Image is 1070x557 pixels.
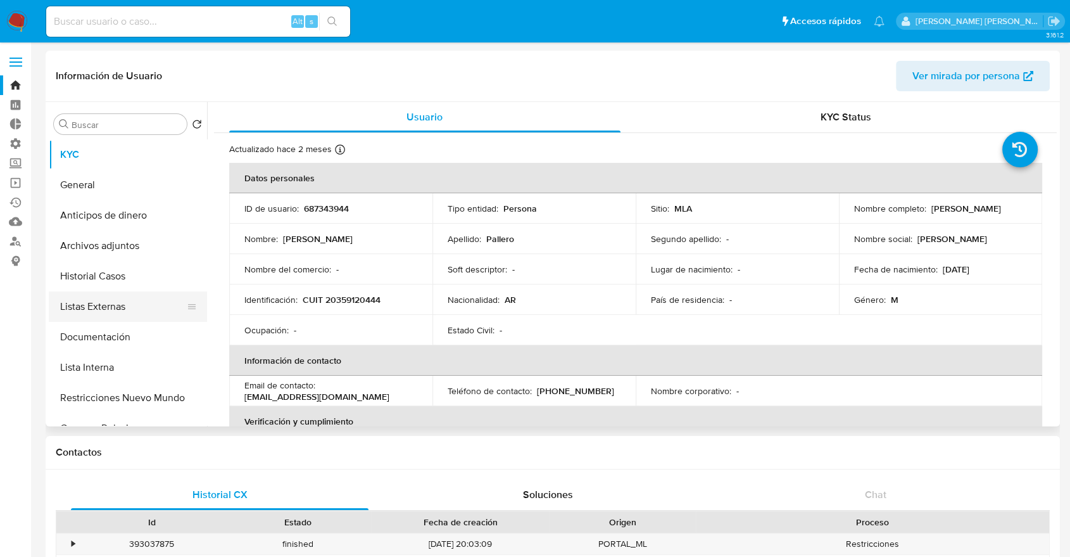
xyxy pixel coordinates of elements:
p: Nombre completo : [854,203,926,214]
button: Restricciones Nuevo Mundo [49,383,207,413]
h1: Información de Usuario [56,70,162,82]
div: Proceso [705,516,1040,528]
p: - [500,324,502,336]
span: Chat [865,487,886,502]
p: 687343944 [304,203,349,214]
p: Sitio : [651,203,669,214]
button: Volver al orden por defecto [192,119,202,133]
p: Soft descriptor : [448,264,507,275]
div: [DATE] 20:03:09 [371,534,550,554]
p: Nombre : [244,233,278,245]
div: Fecha de creación [380,516,541,528]
p: Segundo apellido : [651,233,721,245]
button: General [49,170,207,200]
p: Tipo entidad : [448,203,498,214]
p: Género : [854,294,886,305]
div: PORTAL_ML [550,534,696,554]
th: Verificación y cumplimiento [229,406,1042,437]
button: Lista Interna [49,352,207,383]
th: Datos personales [229,163,1042,193]
p: - [736,385,739,397]
span: s [310,15,313,27]
p: Email de contacto : [244,380,315,391]
button: Historial Casos [49,261,207,291]
p: - [738,264,740,275]
button: KYC [49,139,207,170]
p: Ocupación : [244,324,289,336]
span: Accesos rápidos [790,15,861,28]
p: [PERSON_NAME] [283,233,353,245]
p: Pallero [486,233,514,245]
p: Apellido : [448,233,481,245]
button: Ver mirada por persona [896,61,1050,91]
div: 393037875 [79,534,225,554]
p: Nombre social : [854,233,912,245]
p: País de residencia : [651,294,724,305]
span: Ver mirada por persona [912,61,1020,91]
div: Id [87,516,216,528]
p: - [729,294,732,305]
p: [DATE] [943,264,969,275]
p: Persona [503,203,537,214]
span: Usuario [406,110,443,124]
button: Listas Externas [49,291,197,322]
p: CUIT 20359120444 [303,294,381,305]
div: • [72,538,75,550]
p: marianela.tarsia@mercadolibre.com [916,15,1043,27]
button: Archivos adjuntos [49,231,207,261]
span: Soluciones [523,487,573,502]
a: Notificaciones [874,16,884,27]
p: AR [505,294,516,305]
input: Buscar [72,119,182,131]
div: Origen [558,516,687,528]
p: - [512,264,515,275]
div: Restricciones [696,534,1049,554]
p: Nacionalidad : [448,294,500,305]
button: Buscar [59,119,69,129]
p: Teléfono de contacto : [448,385,532,397]
span: Historial CX [192,487,248,502]
span: KYC Status [821,110,871,124]
span: Alt [293,15,303,27]
p: [PERSON_NAME] [917,233,987,245]
p: - [336,264,339,275]
p: - [726,233,729,245]
a: Salir [1047,15,1061,28]
p: - [294,324,296,336]
p: Identificación : [244,294,298,305]
p: Lugar de nacimiento : [651,264,733,275]
p: Fecha de nacimiento : [854,264,938,275]
div: finished [225,534,371,554]
p: Nombre del comercio : [244,264,331,275]
button: Cruces y Relaciones [49,413,207,444]
div: Estado [234,516,362,528]
p: Actualizado hace 2 meses [229,143,332,155]
th: Información de contacto [229,345,1042,376]
p: Estado Civil : [448,324,494,336]
p: ID de usuario : [244,203,299,214]
button: search-icon [319,13,345,30]
p: [PERSON_NAME] [931,203,1001,214]
button: Anticipos de dinero [49,200,207,231]
p: M [891,294,898,305]
p: [PHONE_NUMBER] [537,385,614,397]
p: Nombre corporativo : [651,385,731,397]
p: MLA [674,203,692,214]
button: Documentación [49,322,207,352]
p: [EMAIL_ADDRESS][DOMAIN_NAME] [244,391,389,402]
h1: Contactos [56,446,1050,459]
input: Buscar usuario o caso... [46,13,350,30]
